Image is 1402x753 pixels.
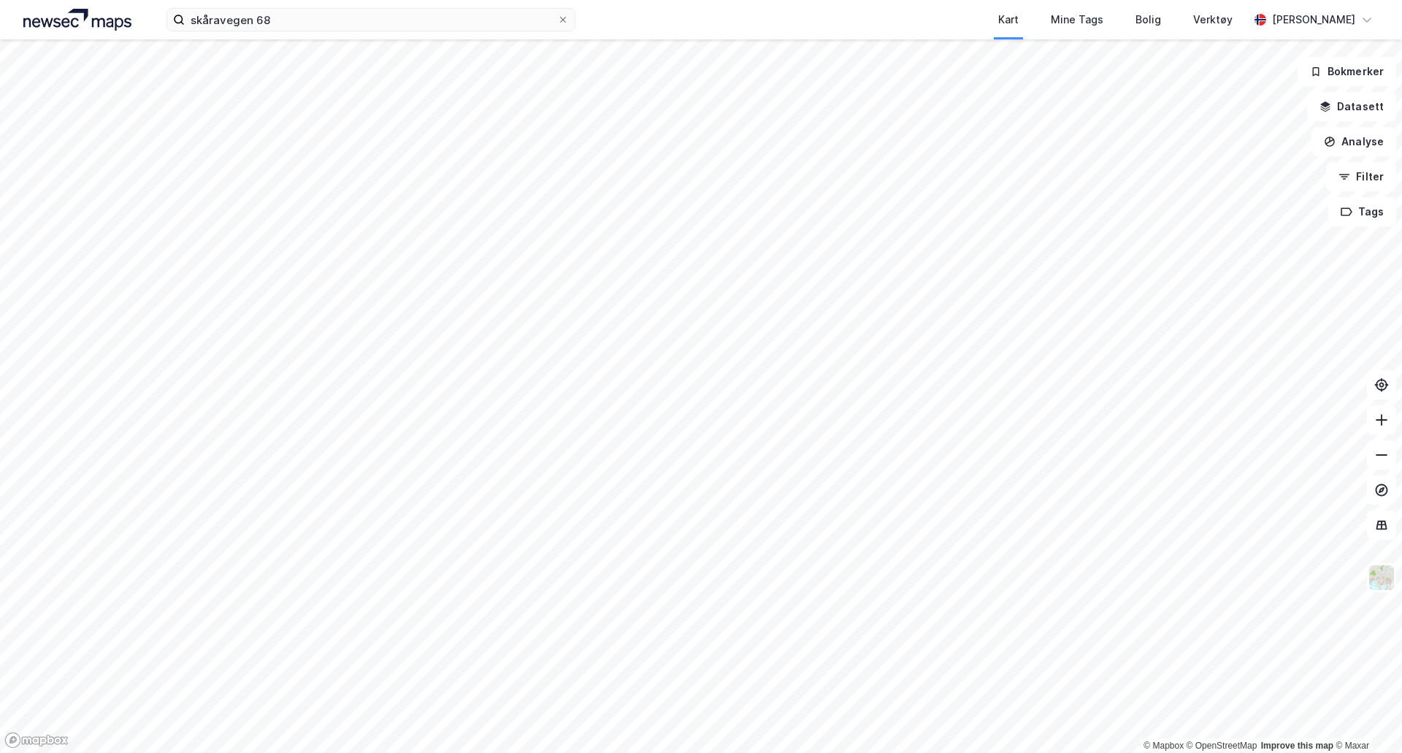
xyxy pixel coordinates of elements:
[1328,197,1396,226] button: Tags
[1144,741,1184,751] a: Mapbox
[1261,741,1333,751] a: Improve this map
[1298,57,1396,86] button: Bokmerker
[1329,683,1402,753] div: Kontrollprogram for chat
[185,9,557,31] input: Søk på adresse, matrikkel, gårdeiere, leietakere eller personer
[1326,162,1396,191] button: Filter
[1051,11,1103,28] div: Mine Tags
[1187,741,1257,751] a: OpenStreetMap
[1311,127,1396,156] button: Analyse
[1193,11,1233,28] div: Verktøy
[1135,11,1161,28] div: Bolig
[4,732,69,749] a: Mapbox homepage
[1329,683,1402,753] iframe: Chat Widget
[998,11,1019,28] div: Kart
[1307,92,1396,121] button: Datasett
[23,9,131,31] img: logo.a4113a55bc3d86da70a041830d287a7e.svg
[1368,564,1395,592] img: Z
[1272,11,1355,28] div: [PERSON_NAME]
